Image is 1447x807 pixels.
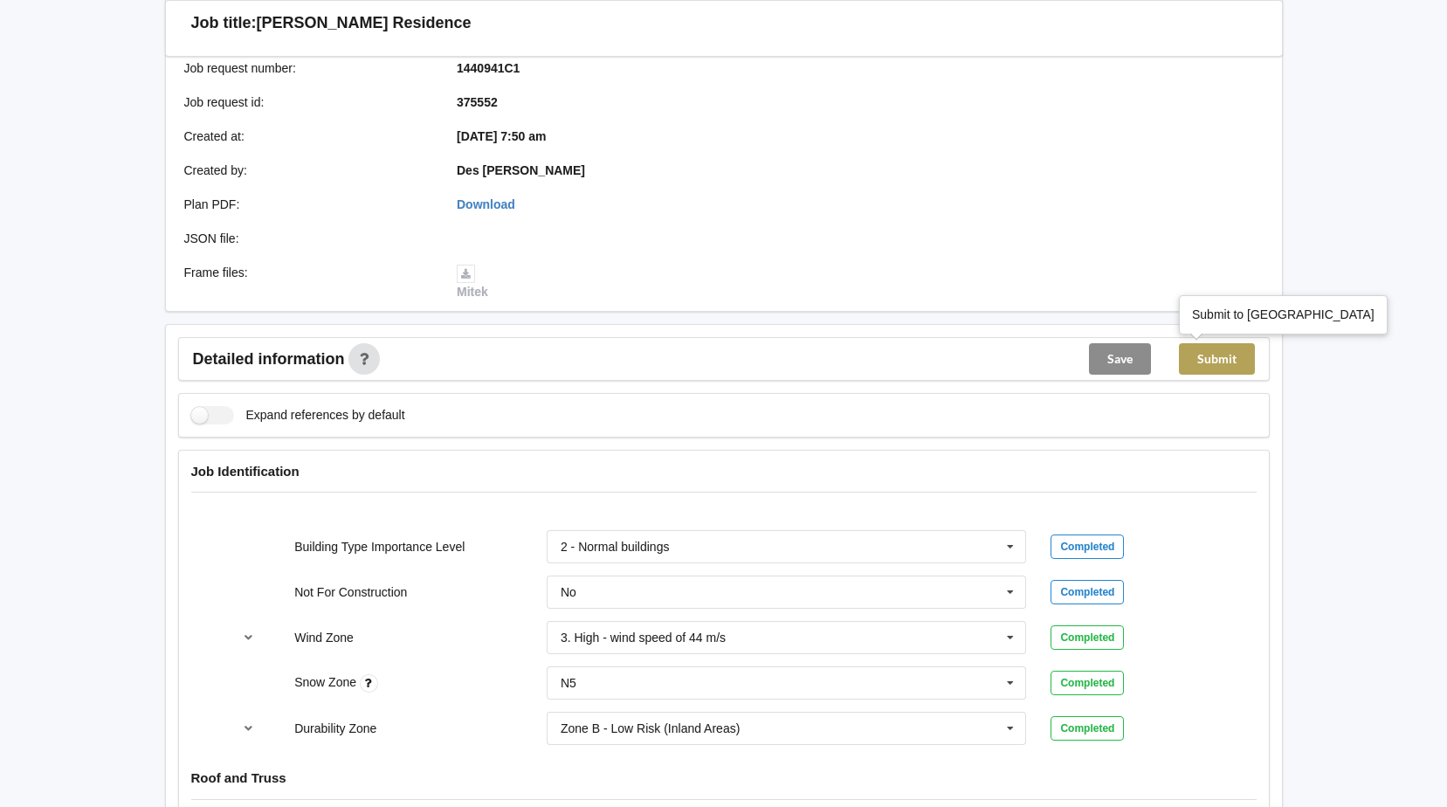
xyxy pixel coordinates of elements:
div: 3. High - wind speed of 44 m/s [561,631,726,644]
div: Completed [1051,625,1124,650]
label: Not For Construction [294,585,407,599]
label: Building Type Importance Level [294,540,465,554]
div: 2 - Normal buildings [561,541,670,553]
div: Submit to [GEOGRAPHIC_DATA] [1192,306,1375,323]
h3: Job title: [191,13,257,33]
div: Created at : [172,128,445,145]
h4: Roof and Truss [191,769,1257,786]
div: JSON file : [172,230,445,247]
div: Completed [1051,535,1124,559]
div: Frame files : [172,264,445,300]
div: Job request number : [172,59,445,77]
span: Detailed information [193,351,345,367]
b: Des [PERSON_NAME] [457,163,585,177]
h4: Job Identification [191,463,1257,479]
button: Submit [1179,343,1255,375]
label: Expand references by default [191,406,405,424]
div: Completed [1051,716,1124,741]
label: Snow Zone [294,675,360,689]
a: Mitek [457,266,488,299]
div: Created by : [172,162,445,179]
div: Job request id : [172,93,445,111]
div: Completed [1051,580,1124,604]
div: Zone B - Low Risk (Inland Areas) [561,722,740,735]
b: 375552 [457,95,498,109]
label: Durability Zone [294,721,376,735]
label: Wind Zone [294,631,354,645]
b: [DATE] 7:50 am [457,129,546,143]
a: Download [457,197,515,211]
div: Completed [1051,671,1124,695]
div: No [561,586,576,598]
b: 1440941C1 [457,61,520,75]
button: reference-toggle [231,622,265,653]
div: Plan PDF : [172,196,445,213]
div: N5 [561,677,576,689]
h3: [PERSON_NAME] Residence [257,13,472,33]
button: reference-toggle [231,713,265,744]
